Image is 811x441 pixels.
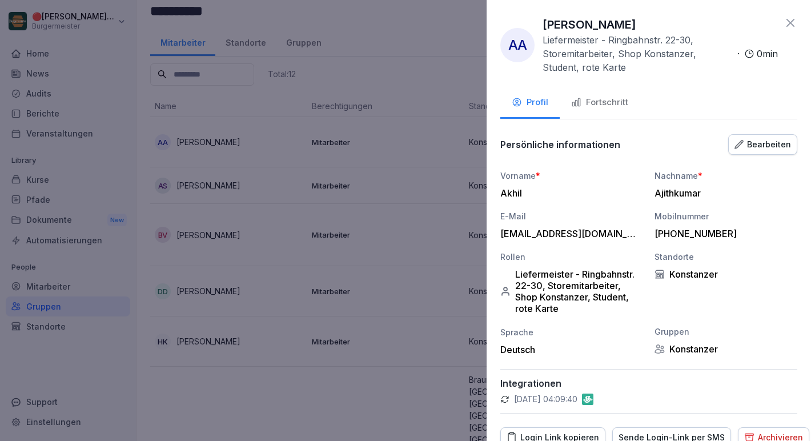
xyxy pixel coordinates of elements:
[500,139,620,150] p: Persönliche informationen
[543,16,636,33] p: [PERSON_NAME]
[582,394,593,405] img: gastromatic.png
[655,251,797,263] div: Standorte
[500,251,643,263] div: Rollen
[500,187,637,199] div: Akhil
[655,170,797,182] div: Nachname
[500,88,560,119] button: Profil
[728,134,797,155] button: Bearbeiten
[655,210,797,222] div: Mobilnummer
[514,394,577,405] p: [DATE] 04:09:40
[734,138,791,151] div: Bearbeiten
[500,268,643,314] div: Liefermeister - Ringbahnstr. 22-30, Storemitarbeiter, Shop Konstanzer, Student, rote Karte
[757,47,778,61] p: 0 min
[500,378,797,389] p: Integrationen
[655,343,797,355] div: Konstanzer
[543,33,778,74] div: ·
[500,228,637,239] div: [EMAIL_ADDRESS][DOMAIN_NAME]
[655,268,797,280] div: Konstanzer
[655,228,792,239] div: [PHONE_NUMBER]
[500,344,643,355] div: Deutsch
[655,326,797,338] div: Gruppen
[500,326,643,338] div: Sprache
[655,187,792,199] div: Ajithkumar
[512,96,548,109] div: Profil
[543,33,733,74] p: Liefermeister - Ringbahnstr. 22-30, Storemitarbeiter, Shop Konstanzer, Student, rote Karte
[571,96,628,109] div: Fortschritt
[500,170,643,182] div: Vorname
[500,210,643,222] div: E-Mail
[500,28,535,62] div: AA
[560,88,640,119] button: Fortschritt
